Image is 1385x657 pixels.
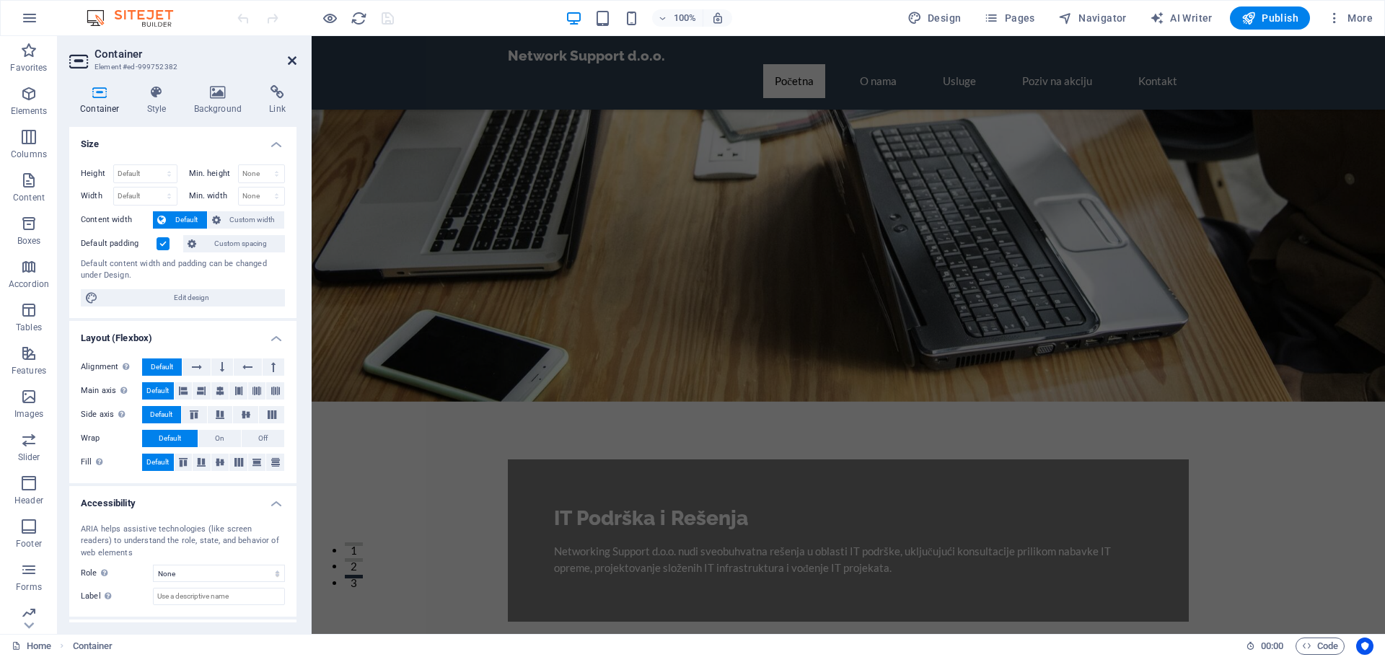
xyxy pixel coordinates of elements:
button: Pages [978,6,1040,30]
p: Favorites [10,62,47,74]
button: reload [350,9,367,27]
p: Columns [11,149,47,160]
p: Boxes [17,235,41,247]
button: More [1322,6,1379,30]
button: Navigator [1052,6,1133,30]
span: Default [151,358,173,376]
span: : [1271,640,1273,651]
label: Width [81,192,113,200]
img: Editor Logo [83,9,191,27]
h4: Background [183,85,259,115]
label: Side axis [81,406,142,423]
h4: Layout (Flexbox) [69,321,296,347]
span: Code [1302,638,1338,655]
button: Off [242,430,284,447]
h4: Style [136,85,183,115]
p: Footer [16,538,42,550]
input: Use a descriptive name [153,588,285,605]
div: ARIA helps assistive technologies (like screen readers) to understand the role, state, and behavi... [81,524,285,560]
h4: Accessibility [69,486,296,512]
span: On [215,430,224,447]
label: Content width [81,211,153,229]
button: Default [142,406,181,423]
nav: breadcrumb [73,638,113,655]
button: Click here to leave preview mode and continue editing [321,9,338,27]
div: Design (Ctrl+Alt+Y) [902,6,967,30]
p: Images [14,408,44,420]
a: Click to cancel selection. Double-click to open Pages [12,638,51,655]
label: Main axis [81,382,142,400]
button: 100% [652,9,703,27]
button: Default [142,454,174,471]
label: Wrap [81,430,142,447]
p: Content [13,192,45,203]
button: Code [1296,638,1345,655]
button: 1 [33,506,51,510]
p: Tables [16,322,42,333]
button: Default [142,382,174,400]
span: 00 00 [1261,638,1283,655]
label: Alignment [81,358,142,376]
span: Custom width [225,211,281,229]
button: Edit design [81,289,285,307]
span: Off [258,430,268,447]
button: On [198,430,241,447]
h4: Container [69,85,136,115]
p: Header [14,495,43,506]
button: 3 [33,539,51,542]
button: 2 [33,522,51,526]
span: Pages [984,11,1034,25]
h2: Container [94,48,296,61]
button: Default [153,211,207,229]
span: Default [146,382,169,400]
button: Default [142,430,198,447]
div: Default content width and padding can be changed under Design. [81,258,285,282]
span: Role [81,565,112,582]
button: Design [902,6,967,30]
label: Label [81,588,153,605]
label: Min. height [189,169,238,177]
button: Usercentrics [1356,638,1373,655]
span: Default [150,406,172,423]
span: Publish [1241,11,1298,25]
label: Default padding [81,235,157,252]
button: Publish [1230,6,1310,30]
span: Design [907,11,962,25]
p: Elements [11,105,48,117]
h6: Session time [1246,638,1284,655]
p: Features [12,365,46,376]
span: Click to select. Double-click to edit [73,638,113,655]
span: Custom spacing [201,235,281,252]
button: Default [142,358,182,376]
p: Accordion [9,278,49,290]
i: On resize automatically adjust zoom level to fit chosen device. [711,12,724,25]
h4: Shape Dividers [69,619,296,645]
span: AI Writer [1150,11,1213,25]
i: Reload page [351,10,367,27]
button: Custom spacing [183,235,285,252]
span: More [1327,11,1373,25]
button: AI Writer [1144,6,1218,30]
span: Default [146,454,169,471]
h3: Element #ed-999752382 [94,61,268,74]
span: Navigator [1058,11,1127,25]
h4: Size [69,127,296,153]
label: Min. width [189,192,238,200]
span: Default [170,211,203,229]
h4: Link [258,85,296,115]
span: Edit design [102,289,281,307]
label: Fill [81,454,142,471]
button: Custom width [208,211,285,229]
p: Slider [18,451,40,463]
span: Default [159,430,181,447]
h6: 100% [674,9,697,27]
label: Height [81,169,113,177]
p: Forms [16,581,42,593]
